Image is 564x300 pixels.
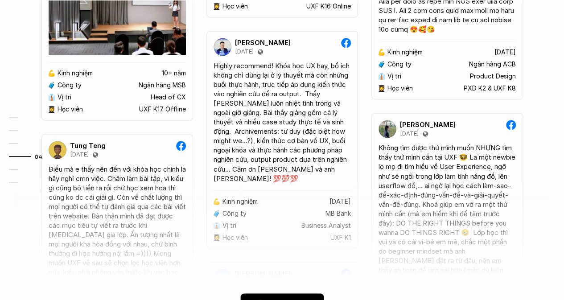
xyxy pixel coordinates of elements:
p: [DATE] [494,49,516,56]
p: Học viên [387,85,413,92]
p: Kinh nghiệm [387,49,423,56]
p: Head of CX [151,94,186,101]
a: [PERSON_NAME][DATE]Highly recommend! Khóa học UX hay, bổ ích không chỉ dừng lại ở lý thuyết mà cò... [206,31,358,248]
p: PXD K2 & UXF K8 [464,85,516,92]
p: 🧳 [378,61,385,68]
p: [PERSON_NAME] [400,121,456,129]
p: UXF K16 Online [306,3,351,10]
p: 👔 [378,73,385,80]
a: 04 [9,151,51,162]
p: 💪 [378,49,385,56]
p: [DATE] [235,48,254,55]
p: 👩‍🎓 [213,3,220,10]
strong: 04 [35,153,42,160]
p: Ngân hàng MSB [139,82,186,89]
p: Ngân hàng ACB [469,61,516,68]
p: Product Design [470,73,516,80]
p: [DATE] [400,130,419,137]
p: [PERSON_NAME] [235,39,291,47]
div: Điều mà e thấy nên đến với khóa học chính là hãy nghỉ cmn việc. Chăm làm bài tập, vì kiểu gì cũng... [49,164,186,286]
p: Công ty [387,61,412,68]
div: Highly recommend! Khóa học UX hay, bổ ích không chỉ dừng lại ở lý thuyết mà còn những buổi thực h... [214,61,351,183]
p: 10+ năm [162,70,186,77]
p: UXF K17 Offline [139,106,186,113]
p: 👩‍🎓 [378,85,385,92]
p: Học viên [222,3,248,10]
p: Vị trí [387,73,401,80]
